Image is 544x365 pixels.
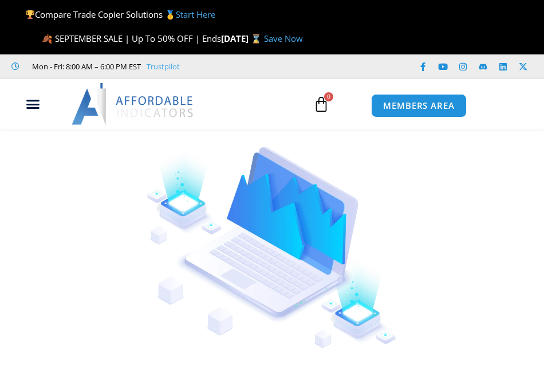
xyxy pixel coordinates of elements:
[383,101,455,110] span: MEMBERS AREA
[29,60,141,73] span: Mon - Fri: 8:00 AM – 6:00 PM EST
[147,147,397,348] img: Indicators 1 | Affordable Indicators – NinjaTrader
[6,93,60,115] div: Menu Toggle
[25,9,215,20] span: Compare Trade Copier Solutions 🥇
[371,94,467,117] a: MEMBERS AREA
[324,92,333,101] span: 0
[26,10,34,19] img: 🏆
[147,60,180,73] a: Trustpilot
[72,83,195,124] img: LogoAI | Affordable Indicators – NinjaTrader
[296,88,346,121] a: 0
[176,9,215,20] a: Start Here
[264,33,303,44] a: Save Now
[42,33,221,44] span: 🍂 SEPTEMBER SALE | Up To 50% OFF | Ends
[221,33,264,44] strong: [DATE] ⌛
